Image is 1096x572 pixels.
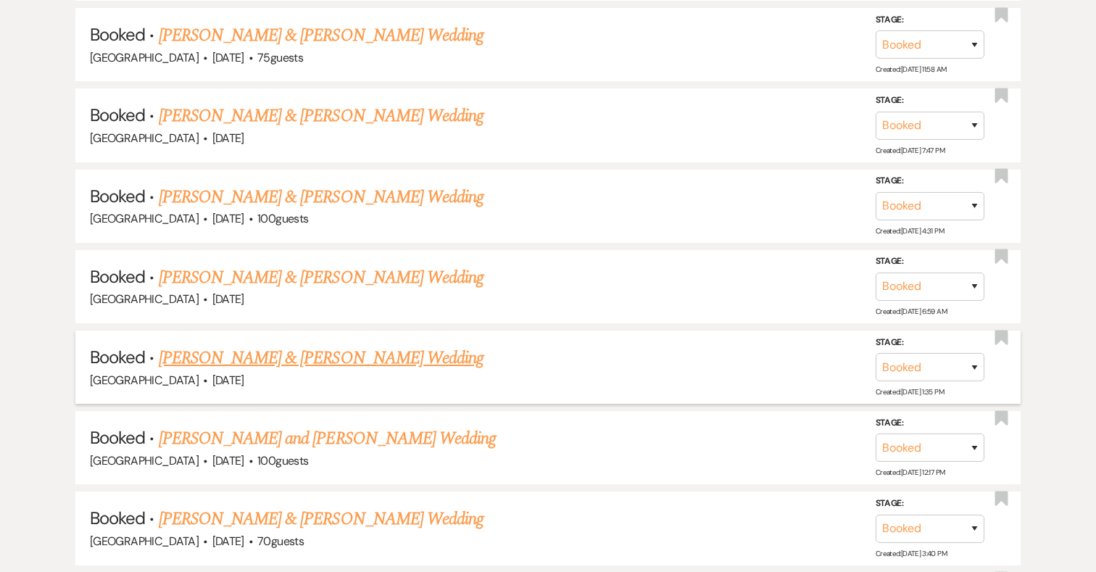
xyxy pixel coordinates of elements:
[876,254,984,270] label: Stage:
[876,307,947,316] span: Created: [DATE] 6:59 AM
[159,345,483,371] a: [PERSON_NAME] & [PERSON_NAME] Wedding
[876,387,944,397] span: Created: [DATE] 1:35 PM
[212,291,244,307] span: [DATE]
[257,50,303,65] span: 75 guests
[159,103,483,129] a: [PERSON_NAME] & [PERSON_NAME] Wedding
[257,211,308,226] span: 100 guests
[159,22,483,49] a: [PERSON_NAME] & [PERSON_NAME] Wedding
[90,23,145,46] span: Booked
[159,265,483,291] a: [PERSON_NAME] & [PERSON_NAME] Wedding
[876,415,984,431] label: Stage:
[876,145,945,154] span: Created: [DATE] 7:47 PM
[90,426,145,449] span: Booked
[90,130,199,146] span: [GEOGRAPHIC_DATA]
[212,50,244,65] span: [DATE]
[90,104,145,126] span: Booked
[876,334,984,350] label: Stage:
[90,534,199,549] span: [GEOGRAPHIC_DATA]
[876,548,947,558] span: Created: [DATE] 3:40 PM
[90,291,199,307] span: [GEOGRAPHIC_DATA]
[876,93,984,109] label: Stage:
[159,426,497,452] a: [PERSON_NAME] and [PERSON_NAME] Wedding
[876,65,946,74] span: Created: [DATE] 11:58 AM
[876,12,984,28] label: Stage:
[90,211,199,226] span: [GEOGRAPHIC_DATA]
[257,453,308,468] span: 100 guests
[876,173,984,189] label: Stage:
[90,507,145,529] span: Booked
[90,373,199,388] span: [GEOGRAPHIC_DATA]
[257,534,304,549] span: 70 guests
[212,453,244,468] span: [DATE]
[90,50,199,65] span: [GEOGRAPHIC_DATA]
[90,453,199,468] span: [GEOGRAPHIC_DATA]
[876,226,944,236] span: Created: [DATE] 4:31 PM
[212,534,244,549] span: [DATE]
[159,184,483,210] a: [PERSON_NAME] & [PERSON_NAME] Wedding
[876,496,984,512] label: Stage:
[90,265,145,288] span: Booked
[876,468,945,477] span: Created: [DATE] 12:17 PM
[90,185,145,207] span: Booked
[212,130,244,146] span: [DATE]
[212,211,244,226] span: [DATE]
[159,506,483,532] a: [PERSON_NAME] & [PERSON_NAME] Wedding
[90,346,145,368] span: Booked
[212,373,244,388] span: [DATE]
